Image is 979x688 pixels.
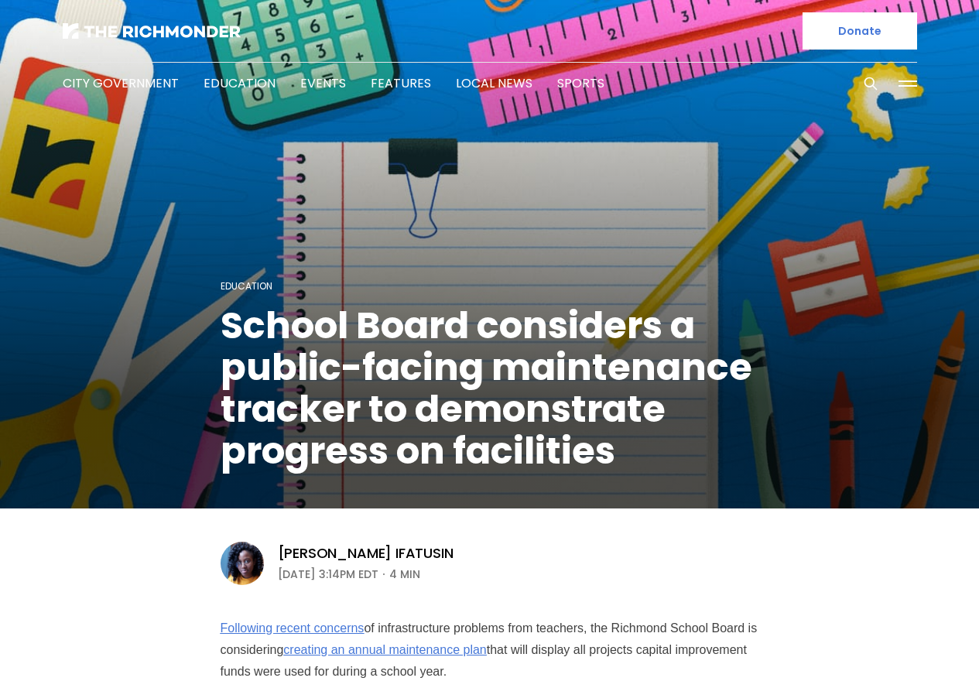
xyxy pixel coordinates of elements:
p: of infrastructure problems from teachers, the Richmond School Board is considering that will disp... [221,618,759,683]
img: The Richmonder [63,23,241,39]
a: Education [221,279,272,293]
time: [DATE] 3:14PM EDT [278,565,378,584]
span: 4 min [389,565,420,584]
a: Following recent concerns [221,621,370,636]
a: Education [204,74,276,92]
iframe: portal-trigger [848,612,979,688]
a: City Government [63,74,179,92]
a: Events [300,74,346,92]
h1: School Board considers a public-facing maintenance tracker to demonstrate progress on facilities [221,305,759,472]
a: Donate [803,12,917,50]
a: Local News [456,74,532,92]
a: Features [371,74,431,92]
img: Victoria A. Ifatusin [221,542,264,585]
a: Sports [557,74,604,92]
button: Search this site [859,72,882,95]
a: [PERSON_NAME] Ifatusin [278,544,454,563]
a: creating an annual maintenance plan [335,642,543,658]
